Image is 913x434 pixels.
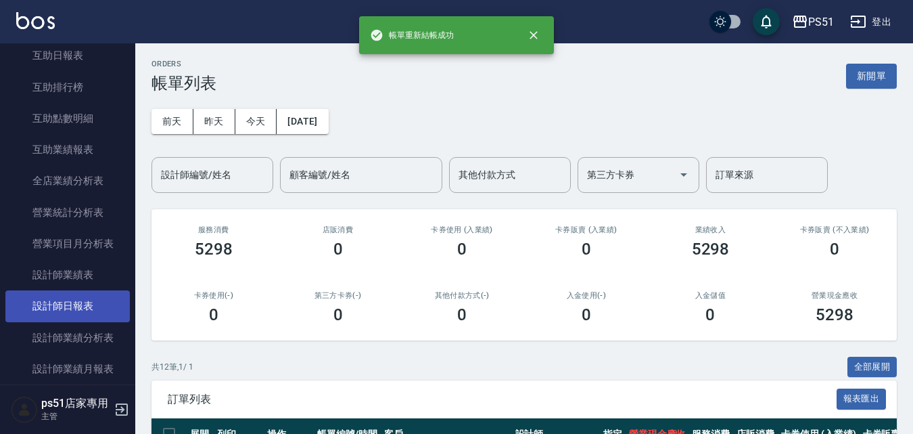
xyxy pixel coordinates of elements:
h3: 0 [705,305,715,324]
a: 營業項目月分析表 [5,228,130,259]
h3: 0 [457,305,467,324]
button: 昨天 [193,109,235,134]
h3: 帳單列表 [151,74,216,93]
h3: 5298 [692,240,730,259]
h2: 業績收入 [665,225,757,234]
h5: ps51店家專用 [41,397,110,410]
a: 互助日報表 [5,40,130,71]
a: 互助排行榜 [5,72,130,103]
h2: 第三方卡券(-) [292,291,384,300]
h2: 卡券販賣 (入業績) [540,225,632,234]
button: 今天 [235,109,277,134]
h3: 0 [582,305,591,324]
h3: 5298 [195,240,233,259]
h3: 服務消費 [168,225,260,234]
h3: 5298 [816,305,853,324]
h2: 入金使用(-) [540,291,632,300]
button: PS51 [787,8,839,36]
a: 設計師業績表 [5,259,130,290]
a: 設計師日報表 [5,290,130,322]
h3: 0 [333,240,343,259]
div: PS51 [808,14,834,30]
h2: 卡券使用(-) [168,291,260,300]
button: save [753,8,780,35]
button: 前天 [151,109,193,134]
h2: 營業現金應收 [789,291,881,300]
a: 互助業績報表 [5,134,130,165]
h3: 0 [333,305,343,324]
button: 登出 [845,9,897,35]
h3: 0 [209,305,218,324]
img: Person [11,396,38,423]
button: close [519,20,548,50]
h2: 卡券販賣 (不入業績) [789,225,881,234]
a: 報表匯出 [837,392,887,405]
button: Open [673,164,695,186]
h3: 0 [582,240,591,259]
h2: 卡券使用 (入業績) [416,225,508,234]
h3: 0 [830,240,839,259]
a: 營業統計分析表 [5,197,130,228]
h2: 入金儲值 [665,291,757,300]
a: 全店業績分析表 [5,165,130,196]
h2: 其他付款方式(-) [416,291,508,300]
h2: 店販消費 [292,225,384,234]
a: 設計師業績月報表 [5,353,130,385]
span: 帳單重新結帳成功 [370,28,454,42]
h2: ORDERS [151,60,216,68]
img: Logo [16,12,55,29]
p: 共 12 筆, 1 / 1 [151,361,193,373]
span: 訂單列表 [168,393,837,406]
h3: 0 [457,240,467,259]
button: [DATE] [277,109,328,134]
button: 新開單 [846,64,897,89]
a: 互助點數明細 [5,103,130,134]
a: 新開單 [846,69,897,82]
button: 報表匯出 [837,389,887,410]
a: 設計師業績分析表 [5,322,130,353]
button: 全部展開 [847,357,897,378]
p: 主管 [41,410,110,422]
